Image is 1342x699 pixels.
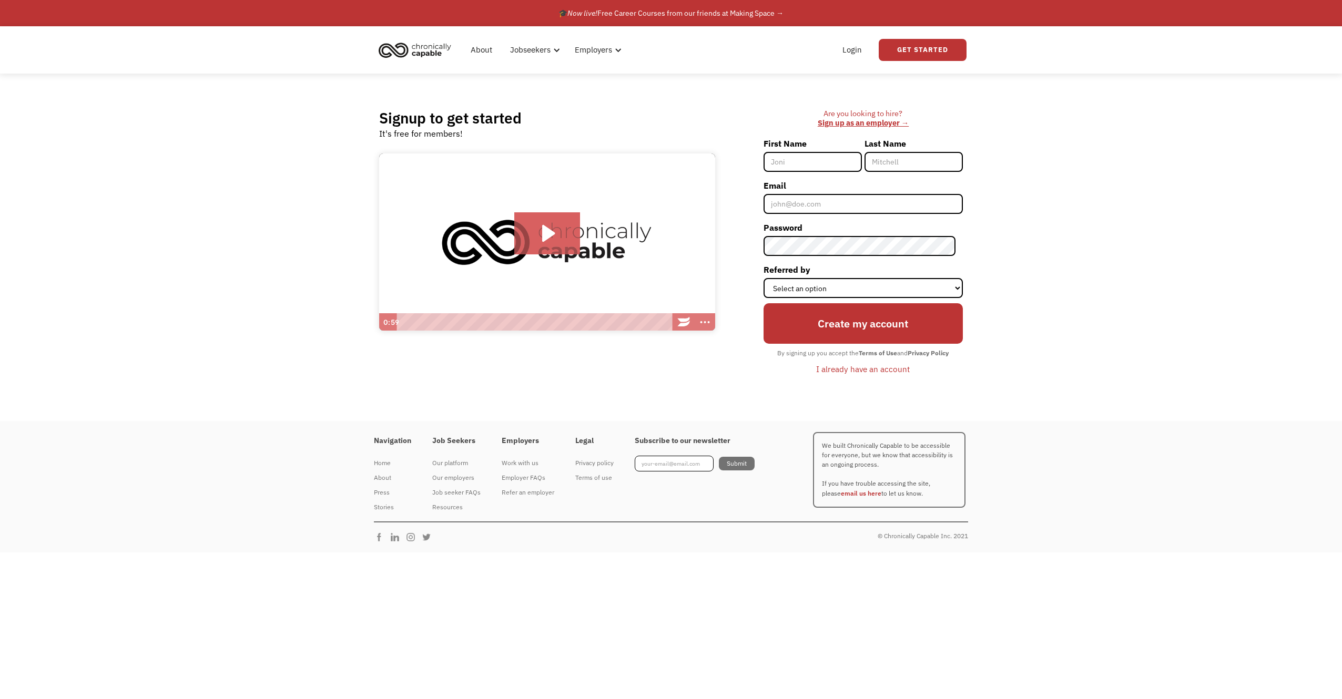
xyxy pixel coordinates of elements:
strong: Terms of Use [859,349,897,357]
label: Email [764,177,963,194]
img: Chronically Capable logo [375,38,454,61]
div: Our employers [432,471,481,484]
a: Get Started [879,39,967,61]
img: Chronically Capable Linkedin Page [390,532,405,542]
a: Wistia Logo -- Learn More [673,313,694,331]
div: I already have an account [816,363,910,375]
h4: Legal [575,436,614,446]
input: Joni [764,152,862,172]
div: Employers [568,33,625,67]
h2: Signup to get started [379,109,522,127]
a: Home [374,456,411,470]
div: Are you looking to hire? ‍ [764,109,963,128]
label: Last Name [865,135,963,152]
div: Employer FAQs [502,471,554,484]
a: About [374,470,411,485]
img: Chronically Capable Facebook Page [374,532,390,542]
p: We built Chronically Capable to be accessible for everyone, but we know that accessibility is an ... [813,432,965,508]
a: Resources [432,500,481,515]
div: Privacy policy [575,457,614,469]
label: First Name [764,135,862,152]
h4: Navigation [374,436,411,446]
a: Our platform [432,456,481,470]
button: Play Video: Introducing Chronically Capable [514,212,580,254]
input: Mitchell [865,152,963,172]
h4: Subscribe to our newsletter [635,436,755,446]
a: Stories [374,500,411,515]
div: © Chronically Capable Inc. 2021 [878,530,968,542]
input: john@doe.com [764,194,963,214]
a: Employer FAQs [502,470,554,485]
label: Referred by [764,261,963,278]
div: Employers [575,44,612,56]
div: About [374,471,411,484]
div: Home [374,457,411,469]
div: Jobseekers [510,44,551,56]
a: home [375,38,459,61]
div: It's free for members! [379,127,463,140]
div: Terms of use [575,471,614,484]
a: Terms of use [575,470,614,485]
h4: Job Seekers [432,436,481,446]
div: Our platform [432,457,481,469]
button: Show more buttons [694,313,715,331]
a: email us here [841,489,881,497]
strong: Privacy Policy [908,349,949,357]
a: Work with us [502,456,554,470]
div: Job seeker FAQs [432,486,481,499]
div: Resources [432,501,481,513]
img: Introducing Chronically Capable [379,153,715,331]
label: Password [764,219,963,236]
img: Chronically Capable Instagram Page [405,532,421,542]
a: Sign up as an employer → [818,118,909,128]
img: Chronically Capable Twitter Page [421,532,437,542]
div: 🎓 Free Career Courses from our friends at Making Space → [558,7,784,19]
em: Now live! [567,8,597,18]
div: Playbar [402,313,668,331]
a: Our employers [432,470,481,485]
input: your-email@email.com [635,456,714,471]
div: Refer an employer [502,486,554,499]
a: Job seeker FAQs [432,485,481,500]
a: Press [374,485,411,500]
div: Jobseekers [504,33,563,67]
a: About [464,33,499,67]
a: I already have an account [808,360,918,378]
div: By signing up you accept the and [772,346,954,360]
a: Login [836,33,868,67]
h4: Employers [502,436,554,446]
a: Refer an employer [502,485,554,500]
div: Press [374,486,411,499]
a: Privacy policy [575,456,614,470]
form: Footer Newsletter [635,456,755,471]
input: Submit [719,457,755,470]
input: Create my account [764,303,963,344]
div: Work with us [502,457,554,469]
div: Stories [374,501,411,513]
form: Member-Signup-Form [764,135,963,378]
